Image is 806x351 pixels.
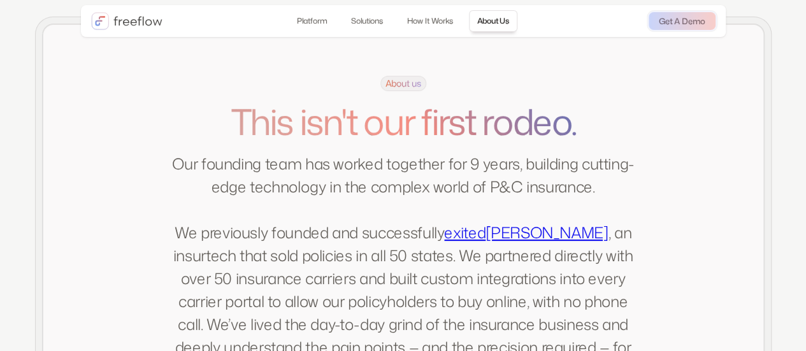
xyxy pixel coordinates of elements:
span: About us [380,76,426,91]
h1: This isn't our first rodeo. [171,101,635,142]
a: About Us [469,10,517,32]
a: Solutions [343,10,391,32]
a: home [91,12,162,30]
a: [PERSON_NAME] [486,222,608,243]
a: exited [444,222,486,243]
a: Get A Demo [649,12,716,30]
a: Platform [289,10,335,32]
a: How It Works [399,10,461,32]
